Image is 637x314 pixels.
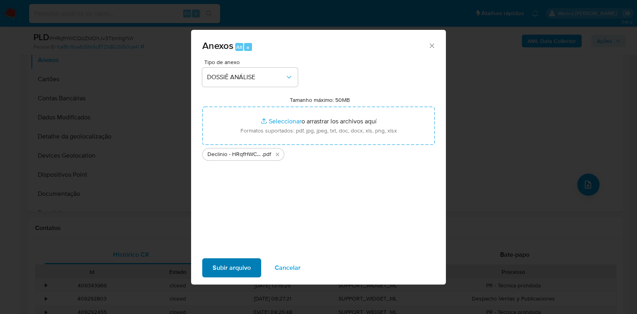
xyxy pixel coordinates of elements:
button: Cerrar [428,42,435,49]
button: Subir arquivo [202,258,261,277]
ul: Archivos seleccionados [202,145,435,161]
span: Subir arquivo [213,259,251,277]
span: DOSSIÊ ANÁLISE [207,73,285,81]
span: .pdf [262,150,271,158]
span: Declinio - HRqfHWCQbZMOhJv3TbmKgfWr - CNPJ 37711772000141 - [PERSON_NAME] & [PERSON_NAME] COMERCI... [207,150,262,158]
button: Eliminar Declinio - HRqfHWCQbZMOhJv3TbmKgfWr - CNPJ 37711772000141 - BORGES & BORGES COMERCIO DE ... [273,150,282,159]
span: Cancelar [275,259,301,277]
span: Tipo de anexo [204,59,300,65]
span: Alt [236,43,242,51]
button: DOSSIÊ ANÁLISE [202,68,298,87]
button: Cancelar [264,258,311,277]
span: Anexos [202,39,233,53]
label: Tamanho máximo: 50MB [290,96,350,103]
span: a [246,43,249,51]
